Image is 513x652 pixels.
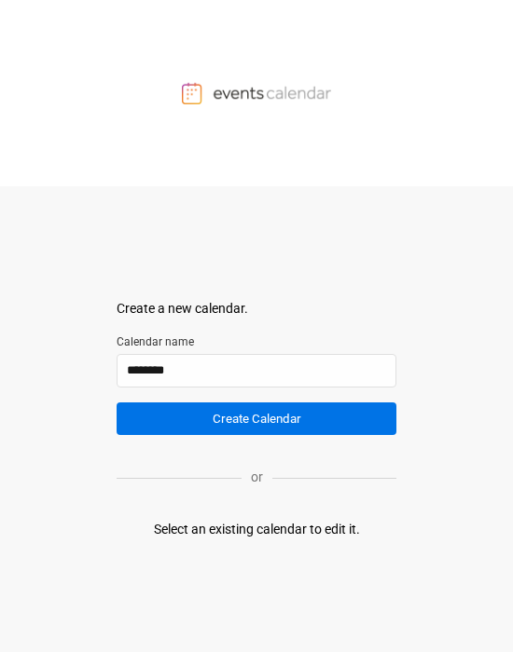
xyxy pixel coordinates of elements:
[117,299,396,319] div: Create a new calendar.
[242,468,272,487] p: or
[117,402,396,435] button: Create Calendar
[154,520,360,539] div: Select an existing calendar to edit it.
[117,333,396,350] label: Calendar name
[182,82,331,104] img: Events Calendar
